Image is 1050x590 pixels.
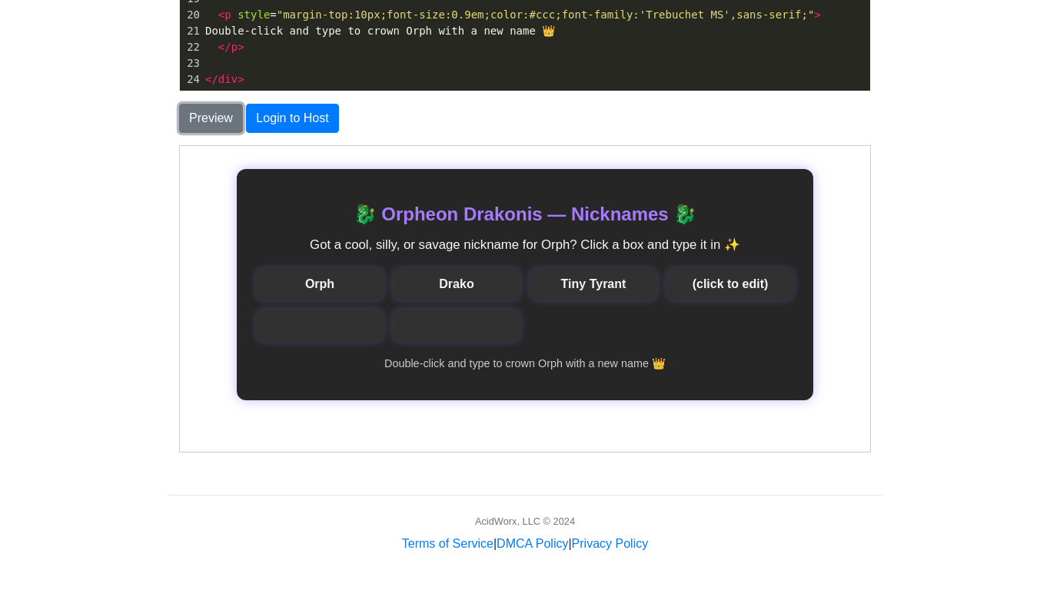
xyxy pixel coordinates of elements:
[205,25,555,37] span: Double-click and type to crown Orph with a new name 👑
[180,7,202,23] div: 20
[180,55,202,71] div: 23
[76,122,204,154] div: Orph
[238,8,270,21] span: style
[205,8,821,21] span: =
[814,8,820,21] span: >
[76,211,614,224] p: Double-click and type to crown Orph with a new name 👑
[350,122,477,154] div: Tiny Tyrant
[76,91,614,107] p: Got a cool, silly, or savage nickname for Orph? Click a box and type it in ✨
[180,39,202,55] div: 22
[402,535,648,553] div: | |
[277,8,815,21] span: "margin-top:10px;font-size:0.9em;color:#ccc;font-family:'Trebuchet MS',sans-serif;"
[213,122,341,154] div: Drako
[487,122,614,154] div: (click to edit)
[572,537,649,550] a: Privacy Policy
[246,104,338,133] button: Login to Host
[238,73,244,85] span: >
[218,8,224,21] span: <
[76,58,614,79] h2: 🐉 Orpheon Drakonis — Nicknames 🐉
[497,537,568,550] a: DMCA Policy
[231,41,238,53] span: p
[179,104,243,133] button: Preview
[218,73,238,85] span: div
[180,71,202,88] div: 24
[238,41,244,53] span: >
[218,41,231,53] span: </
[205,73,218,85] span: </
[180,88,202,104] div: 25
[180,23,202,39] div: 21
[475,514,575,529] div: AcidWorx, LLC © 2024
[402,537,493,550] a: Terms of Service
[224,8,231,21] span: p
